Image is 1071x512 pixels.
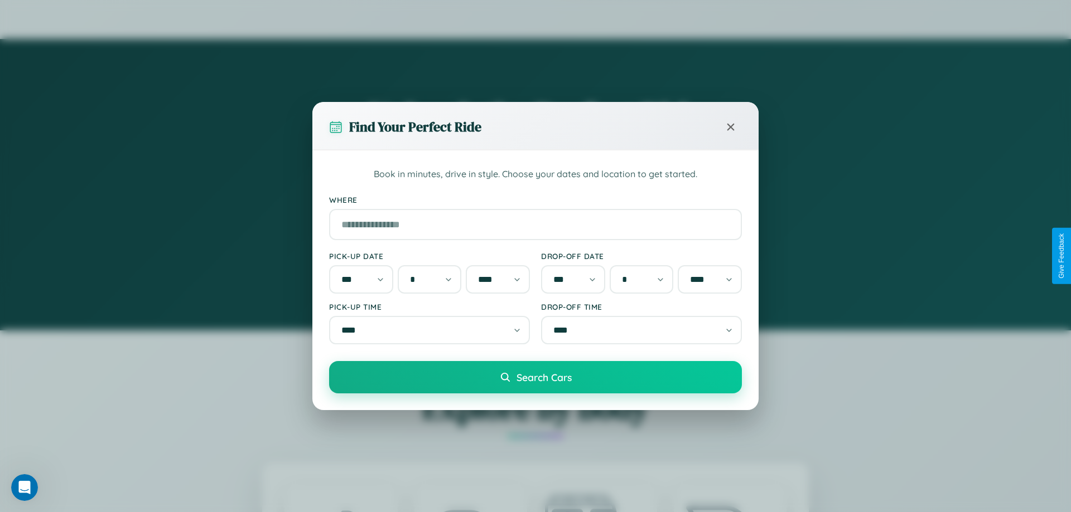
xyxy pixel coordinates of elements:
span: Search Cars [517,371,572,383]
label: Where [329,195,742,204]
button: Search Cars [329,361,742,393]
label: Pick-up Date [329,251,530,261]
label: Pick-up Time [329,302,530,311]
p: Book in minutes, drive in style. Choose your dates and location to get started. [329,167,742,182]
label: Drop-off Time [541,302,742,311]
label: Drop-off Date [541,251,742,261]
h3: Find Your Perfect Ride [349,118,481,136]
